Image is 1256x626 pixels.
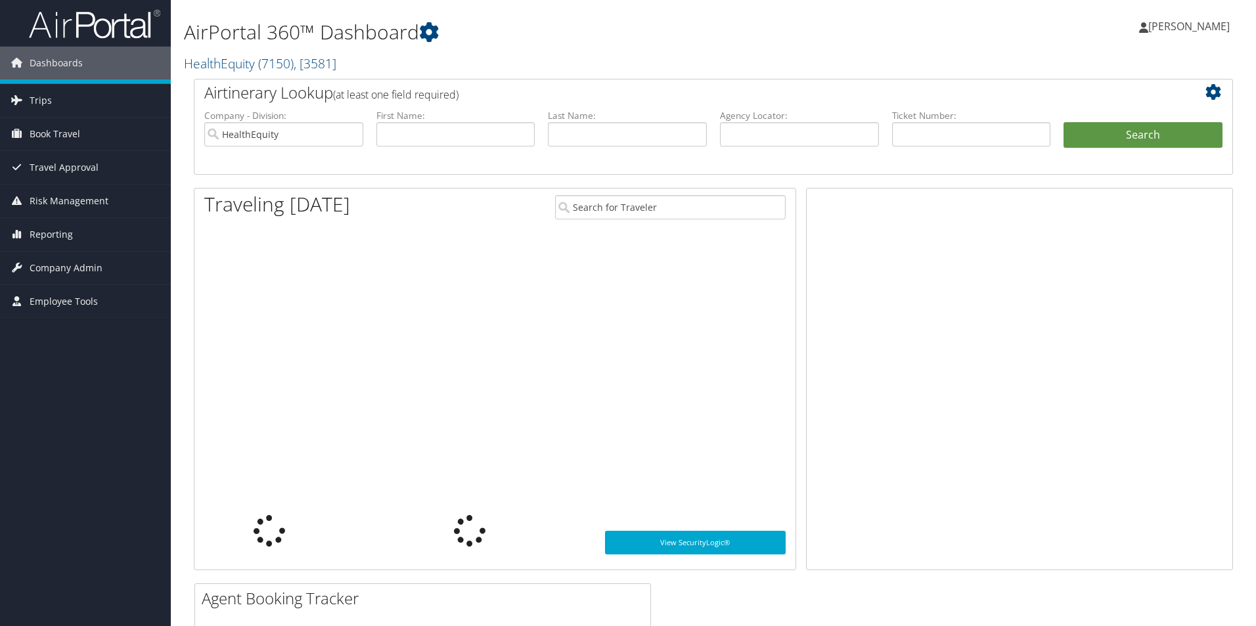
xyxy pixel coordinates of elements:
[30,252,102,284] span: Company Admin
[30,185,108,217] span: Risk Management
[720,109,879,122] label: Agency Locator:
[1139,7,1243,46] a: [PERSON_NAME]
[376,109,535,122] label: First Name:
[555,195,786,219] input: Search for Traveler
[1064,122,1222,148] button: Search
[184,55,336,72] a: HealthEquity
[892,109,1051,122] label: Ticket Number:
[29,9,160,39] img: airportal-logo.png
[258,55,294,72] span: ( 7150 )
[30,47,83,79] span: Dashboards
[1148,19,1230,34] span: [PERSON_NAME]
[30,84,52,117] span: Trips
[605,531,786,554] a: View SecurityLogic®
[30,118,80,150] span: Book Travel
[548,109,707,122] label: Last Name:
[30,218,73,251] span: Reporting
[204,190,350,218] h1: Traveling [DATE]
[30,285,98,318] span: Employee Tools
[202,587,650,610] h2: Agent Booking Tracker
[204,109,363,122] label: Company - Division:
[333,87,459,102] span: (at least one field required)
[294,55,336,72] span: , [ 3581 ]
[204,81,1136,104] h2: Airtinerary Lookup
[184,18,890,46] h1: AirPortal 360™ Dashboard
[30,151,99,184] span: Travel Approval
